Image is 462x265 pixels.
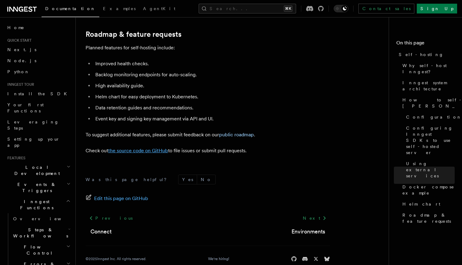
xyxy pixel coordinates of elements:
a: Helm chart [400,199,455,210]
span: Next.js [7,47,36,52]
p: To suggest additional features, please submit feedback on our . [86,131,330,139]
span: Self-hosting [399,51,444,58]
a: How to self-host [PERSON_NAME] [400,94,455,112]
a: Docker compose example [400,181,455,199]
a: Self-hosting [396,49,455,60]
li: Backlog monitoring endpoints for auto-scaling. [94,70,330,79]
a: Configuring Inngest SDKs to use self-hosted server [404,123,455,158]
span: Events & Triggers [5,181,67,194]
a: Setting up your app [5,134,72,151]
a: Connect [90,227,112,236]
button: Search...⌘K [199,4,296,13]
a: We're hiring! [208,256,229,261]
div: © 2025 Inngest Inc. All rights reserved. [86,256,146,261]
a: Examples [99,2,139,17]
span: Install the SDK [7,91,71,96]
a: Contact sales [358,4,414,13]
a: Roadmap & feature requests [86,30,182,39]
span: Flow Control [11,244,66,256]
span: Documentation [45,6,96,11]
p: Planned features for self-hosting include: [86,44,330,52]
span: Setting up your app [7,137,60,148]
a: Inngest system architecture [400,77,455,94]
a: Overview [11,213,72,224]
kbd: ⌘K [284,6,292,12]
a: Node.js [5,55,72,66]
a: Your first Functions [5,99,72,116]
a: Environments [291,227,325,236]
span: Leveraging Steps [7,119,59,131]
button: Steps & Workflows [11,224,72,241]
span: Docker compose example [402,184,455,196]
a: public roadmap [219,132,254,138]
span: Configuration [406,114,462,120]
span: Local Development [5,164,67,176]
p: Check out to file issues or submit pull requests. [86,146,330,155]
span: Node.js [7,58,36,63]
li: Event key and signing key management via API and UI. [94,115,330,123]
a: the source code on GitHub [108,148,168,153]
a: Previous [86,213,136,224]
li: Improved health checks. [94,59,330,68]
a: Python [5,66,72,77]
a: AgentKit [139,2,179,17]
span: Roadmap & feature requests [402,212,455,224]
li: High availability guide. [94,81,330,90]
button: Yes [178,175,197,184]
a: Configuration [404,112,455,123]
span: Examples [103,6,136,11]
p: Was this page helpful? [86,176,171,183]
button: Flow Control [11,241,72,259]
a: Home [5,22,72,33]
a: Leveraging Steps [5,116,72,134]
li: Helm chart for easy deployment to Kubernetes. [94,93,330,101]
span: Edit this page on GitHub [94,194,148,203]
span: Your first Functions [7,102,44,113]
button: Toggle dark mode [334,5,348,12]
span: Why self-host Inngest? [402,62,455,75]
button: Local Development [5,162,72,179]
h4: On this page [396,39,455,49]
span: Features [5,156,25,161]
button: Events & Triggers [5,179,72,196]
span: Overview [13,216,76,221]
span: AgentKit [143,6,175,11]
span: Configuring Inngest SDKs to use self-hosted server [406,125,455,156]
span: Helm chart [402,201,440,207]
span: Home [7,25,24,31]
button: No [197,175,215,184]
a: Documentation [42,2,99,17]
span: Quick start [5,38,31,43]
a: Sign Up [417,4,457,13]
a: Install the SDK [5,88,72,99]
a: Next [299,213,330,224]
a: Edit this page on GitHub [86,194,148,203]
li: Data retention guides and recommendations. [94,104,330,112]
span: Using external services [406,161,455,179]
span: Python [7,69,30,74]
span: Inngest system architecture [402,80,455,92]
button: Inngest Functions [5,196,72,213]
a: Next.js [5,44,72,55]
a: Roadmap & feature requests [400,210,455,227]
a: Why self-host Inngest? [400,60,455,77]
span: Steps & Workflows [11,227,68,239]
span: Inngest Functions [5,199,66,211]
a: Using external services [404,158,455,181]
span: Inngest tour [5,82,34,87]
